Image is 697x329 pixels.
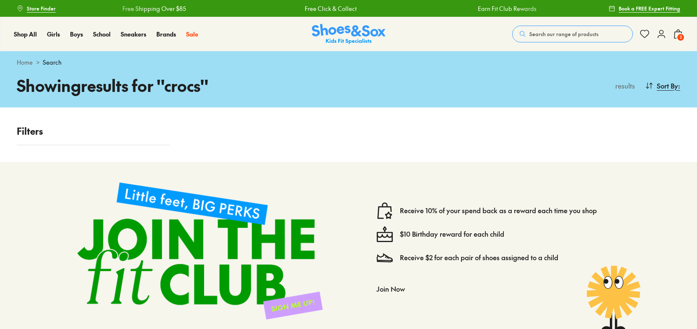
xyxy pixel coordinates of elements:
[93,30,111,39] a: School
[17,124,170,138] p: Filters
[47,30,60,39] a: Girls
[477,4,536,13] a: Earn Fit Club Rewards
[27,5,56,12] span: Store Finder
[43,58,62,67] span: Search
[156,30,176,39] a: Brands
[400,253,558,262] a: Receive $2 for each pair of shoes assigned to a child
[70,30,83,38] span: Boys
[676,33,685,42] span: 2
[529,30,599,38] span: Search our range of products
[304,4,356,13] a: Free Click & Collect
[17,58,680,67] div: >
[186,30,198,39] a: Sale
[93,30,111,38] span: School
[376,279,405,298] button: Join Now
[312,24,386,44] img: SNS_Logo_Responsive.svg
[609,1,680,16] a: Book a FREE Expert Fitting
[376,202,393,219] img: vector1.svg
[400,230,504,239] a: $10 Birthday reward for each child
[619,5,680,12] span: Book a FREE Expert Fitting
[14,30,37,39] a: Shop All
[512,26,633,42] button: Search our range of products
[47,30,60,38] span: Girls
[400,206,597,215] a: Receive 10% of your spend back as a reward each time you shop
[156,30,176,38] span: Brands
[376,249,393,266] img: Vector_3098.svg
[121,30,146,38] span: Sneakers
[17,73,349,97] h1: Showing results for " crocs "
[122,4,186,13] a: Free Shipping Over $85
[376,226,393,243] img: cake--candle-birthday-event-special-sweet-cake-bake.svg
[186,30,198,38] span: Sale
[673,25,683,43] button: 2
[678,81,680,91] span: :
[645,76,680,95] button: Sort By:
[17,1,56,16] a: Store Finder
[17,58,33,67] a: Home
[70,30,83,39] a: Boys
[312,24,386,44] a: Shoes & Sox
[657,81,678,91] span: Sort By
[612,81,635,91] p: results
[121,30,146,39] a: Sneakers
[14,30,37,38] span: Shop All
